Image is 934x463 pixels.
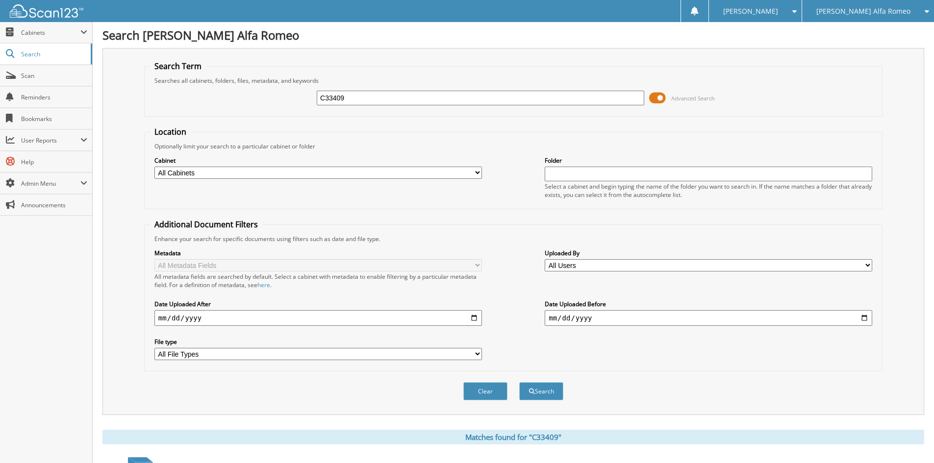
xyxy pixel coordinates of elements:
span: Cabinets [21,28,80,37]
span: Bookmarks [21,115,87,123]
span: Admin Menu [21,179,80,188]
span: Advanced Search [671,95,715,102]
h1: Search [PERSON_NAME] Alfa Romeo [102,27,924,43]
legend: Location [150,126,191,137]
div: All metadata fields are searched by default. Select a cabinet with metadata to enable filtering b... [154,272,482,289]
label: Date Uploaded Before [545,300,872,308]
label: Metadata [154,249,482,257]
div: Select a cabinet and begin typing the name of the folder you want to search in. If the name match... [545,182,872,199]
input: start [154,310,482,326]
span: Announcements [21,201,87,209]
label: File type [154,338,482,346]
span: Search [21,50,86,58]
input: end [545,310,872,326]
div: Enhance your search for specific documents using filters such as date and file type. [150,235,877,243]
div: Optionally limit your search to a particular cabinet or folder [150,142,877,150]
legend: Search Term [150,61,206,72]
button: Search [519,382,563,400]
a: here [257,281,270,289]
label: Folder [545,156,872,165]
span: Help [21,158,87,166]
span: User Reports [21,136,80,145]
div: Matches found for "C33409" [102,430,924,444]
label: Date Uploaded After [154,300,482,308]
label: Uploaded By [545,249,872,257]
label: Cabinet [154,156,482,165]
button: Clear [463,382,507,400]
div: Searches all cabinets, folders, files, metadata, and keywords [150,76,877,85]
img: scan123-logo-white.svg [10,4,83,18]
span: Reminders [21,93,87,101]
span: [PERSON_NAME] [723,8,778,14]
span: [PERSON_NAME] Alfa Romeo [816,8,910,14]
span: Scan [21,72,87,80]
legend: Additional Document Filters [150,219,263,230]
